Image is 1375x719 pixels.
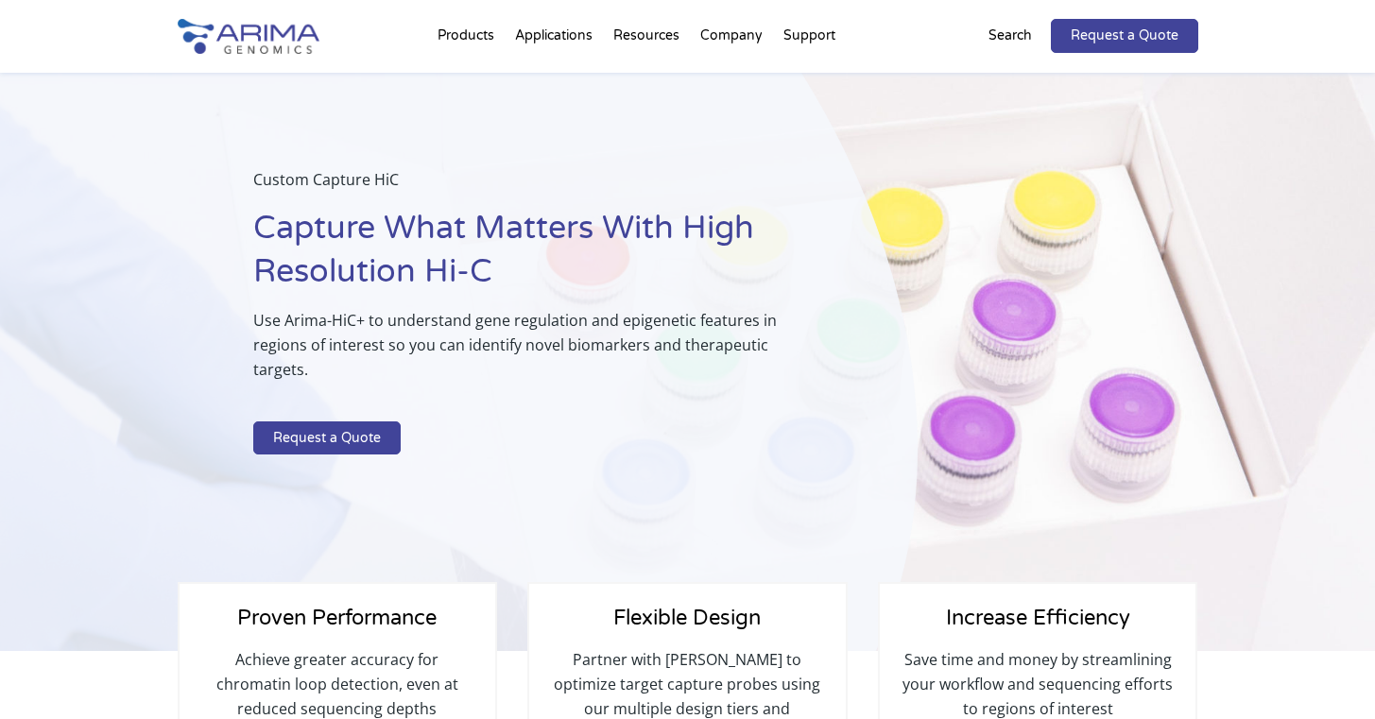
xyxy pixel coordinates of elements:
[253,421,401,455] a: Request a Quote
[613,606,761,630] span: Flexible Design
[178,19,319,54] img: Arima-Genomics-logo
[253,207,823,308] h1: Capture What Matters With High Resolution Hi-C
[1051,19,1198,53] a: Request a Quote
[988,24,1032,48] p: Search
[237,606,437,630] span: Proven Performance
[253,308,823,397] p: Use Arima-HiC+ to understand gene regulation and epigenetic features in regions of interest so yo...
[253,167,823,207] p: Custom Capture HiC
[946,606,1130,630] span: Increase Efficiency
